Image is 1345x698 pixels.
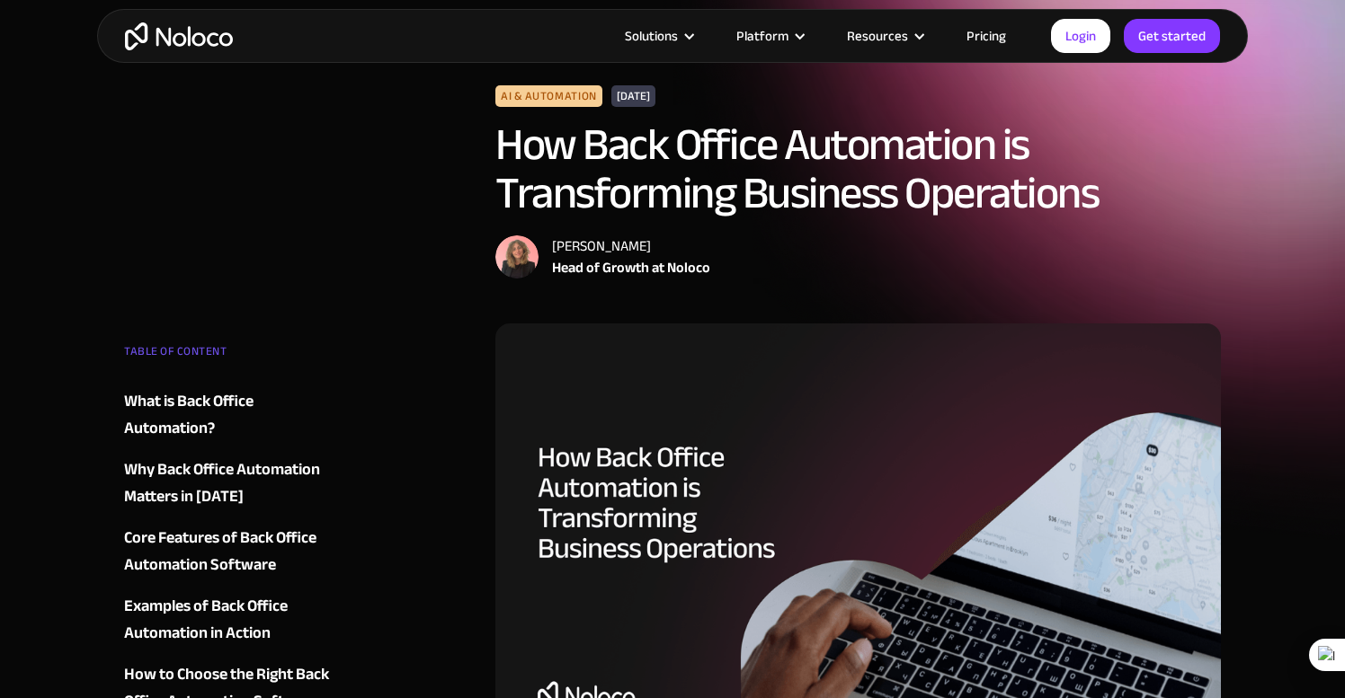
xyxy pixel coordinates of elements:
[495,120,1221,217] h1: How Back Office Automation is Transforming Business Operations
[1051,19,1110,53] a: Login
[847,24,908,48] div: Resources
[124,388,342,442] a: What is Back Office Automation?
[611,85,655,107] div: [DATE]
[495,85,602,107] div: AI & Automation
[625,24,678,48] div: Solutions
[552,235,710,257] div: [PERSON_NAME]
[124,525,342,579] a: Core Features of Back Office Automation Software
[124,456,342,510] a: Why Back Office Automation Matters in [DATE]
[124,338,342,374] div: TABLE OF CONTENT
[736,24,788,48] div: Platform
[552,257,710,278] div: Head of Growth at Noloco
[125,22,233,50] a: home
[602,24,714,48] div: Solutions
[714,24,824,48] div: Platform
[124,593,342,647] a: Examples of Back Office Automation in Action
[944,24,1029,48] a: Pricing
[824,24,944,48] div: Resources
[1124,19,1220,53] a: Get started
